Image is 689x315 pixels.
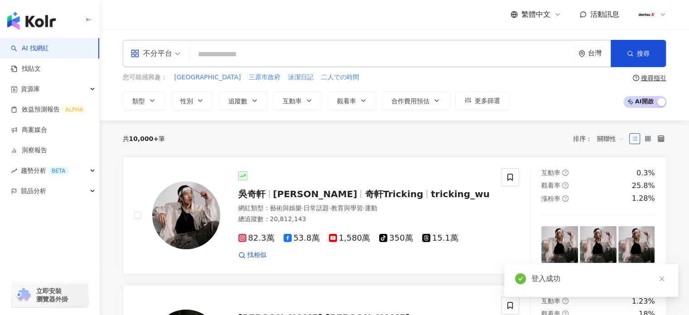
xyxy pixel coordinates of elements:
span: 82.3萬 [238,233,275,243]
img: post-image [580,226,617,263]
span: 運動 [365,204,377,212]
span: 觀看率 [541,182,560,189]
div: 不分平台 [130,46,172,61]
button: 類型 [123,92,165,110]
button: 互動率 [273,92,322,110]
button: [GEOGRAPHIC_DATA] [174,73,241,82]
span: 觀看率 [337,97,356,105]
span: 競品分析 [21,181,46,201]
span: 奇軒Tricking [365,189,423,199]
button: 三原市政府 [248,73,281,82]
button: 追蹤數 [219,92,268,110]
span: 找相似 [247,251,266,260]
span: · [302,204,304,212]
span: · [329,204,331,212]
a: 找貼文 [11,64,41,73]
a: searchAI 找網紅 [11,44,49,53]
div: 共 筆 [123,135,165,142]
span: question-circle [562,170,569,176]
span: [PERSON_NAME] [273,189,357,199]
button: 泳潔日記 [288,73,314,82]
a: KOL Avatar吳奇軒[PERSON_NAME]奇軒Trickingtricking_wu網紅類型：藝術與娛樂·日常話題·教育與學習·運動總追蹤數：20,812,14382.3萬53.8萬1... [123,157,666,274]
a: chrome extension立即安裝 瀏覽器外掛 [12,283,88,307]
span: 泳潔日記 [288,73,313,82]
a: 商案媒合 [11,126,47,135]
span: 合作費用預估 [391,97,429,105]
span: close [659,276,665,282]
span: 10,000+ [129,135,159,142]
span: 資源庫 [21,79,40,99]
span: 互動率 [541,169,560,176]
div: 排序： [573,131,629,146]
span: appstore [130,49,140,58]
button: 性別 [171,92,213,110]
span: 搜尋 [637,50,650,57]
img: post-image [541,226,578,263]
span: 15.1萬 [422,233,458,243]
span: 53.8萬 [284,233,320,243]
a: 效益預測報告ALPHA [11,105,87,114]
span: [GEOGRAPHIC_DATA] [174,73,241,82]
img: logo [7,12,56,30]
span: 日常話題 [304,204,329,212]
span: 教育與學習 [331,204,362,212]
span: 1,580萬 [329,233,371,243]
span: question-circle [562,182,569,189]
div: 網紅類型 ： [238,204,491,213]
div: 搜尋指引 [641,74,666,82]
img: post-image [618,226,655,263]
span: · [362,204,364,212]
div: 總追蹤數 ： 20,812,143 [238,215,491,224]
span: environment [578,50,585,57]
button: 搜尋 [611,40,666,67]
img: chrome extension [14,288,32,302]
span: 您可能感興趣： [123,73,167,82]
span: 關聯性 [597,131,624,146]
div: BETA [48,166,69,175]
button: 合作費用預估 [382,92,450,110]
button: 二人での時間 [321,73,360,82]
span: 二人での時間 [321,73,359,82]
span: question-circle [633,75,639,81]
span: 350萬 [379,233,413,243]
span: 互動率 [283,97,302,105]
img: 180x180px_JPG.jpg [638,6,655,23]
div: 1.28% [632,194,655,204]
span: 藝術與娛樂 [270,204,302,212]
button: 觀看率 [328,92,376,110]
span: 更多篩選 [475,97,500,104]
span: 活動訊息 [590,10,619,19]
button: 更多篩選 [455,92,510,110]
span: 類型 [132,97,145,105]
span: 趨勢分析 [21,160,69,181]
span: question-circle [562,195,569,202]
div: 0.3% [636,168,655,178]
span: 漲粉率 [541,195,560,202]
div: 台灣 [588,49,611,57]
a: 找相似 [238,251,266,260]
span: tricking_wu [431,189,490,199]
span: 吳奇軒 [238,189,265,199]
div: 25.8% [632,181,655,191]
a: 洞察報告 [11,146,47,155]
span: rise [11,168,17,174]
span: 繁體中文 [521,10,550,19]
img: KOL Avatar [152,181,220,249]
div: 登入成功 [531,273,667,284]
span: 性別 [180,97,193,105]
span: 三原市政府 [249,73,280,82]
span: 追蹤數 [228,97,247,105]
span: check-circle [515,273,526,284]
span: 立即安裝 瀏覽器外掛 [36,287,68,303]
